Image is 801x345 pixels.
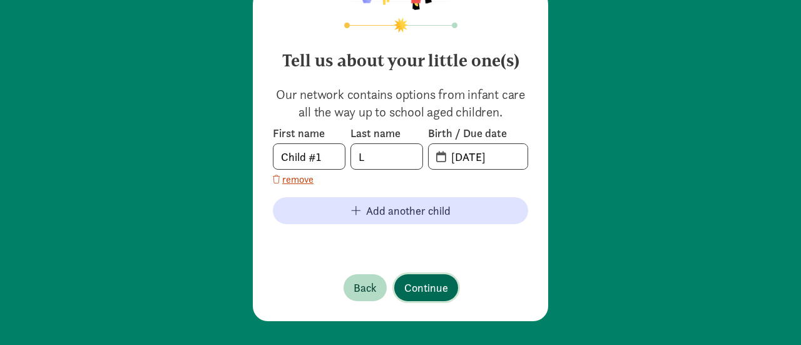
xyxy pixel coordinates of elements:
button: Back [344,274,387,301]
span: remove [282,172,314,187]
label: First name [273,126,345,141]
button: remove [273,172,314,187]
h4: Tell us about your little one(s) [273,41,528,71]
span: Back [354,279,377,296]
button: Continue [394,274,458,301]
label: Birth / Due date [428,126,528,141]
p: Our network contains options from infant care all the way up to school aged children. [273,86,528,121]
span: Continue [404,279,448,296]
button: Add another child [273,197,528,224]
input: MM-DD-YYYY [444,144,528,169]
label: Last name [350,126,423,141]
span: Add another child [366,202,451,219]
